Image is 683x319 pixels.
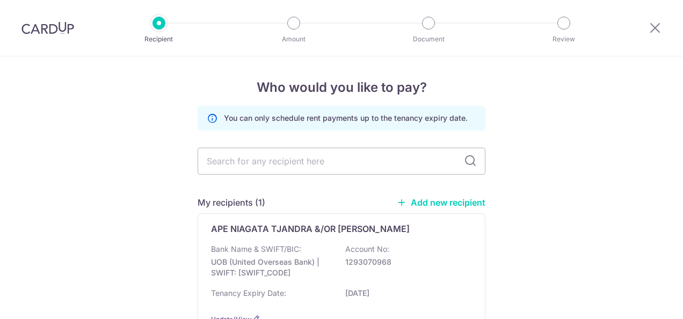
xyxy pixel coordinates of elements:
[211,244,301,255] p: Bank Name & SWIFT/BIC:
[345,257,466,267] p: 1293070968
[119,34,199,45] p: Recipient
[211,222,410,235] p: APE NIAGATA TJANDRA &/OR [PERSON_NAME]
[397,197,485,208] a: Add new recipient
[211,288,286,299] p: Tenancy Expiry Date:
[224,113,468,124] p: You can only schedule rent payments up to the tenancy expiry date.
[345,288,466,299] p: [DATE]
[345,244,389,255] p: Account No:
[211,257,331,278] p: UOB (United Overseas Bank) | SWIFT: [SWIFT_CODE]
[524,34,604,45] p: Review
[21,21,74,34] img: CardUp
[198,148,485,175] input: Search for any recipient here
[198,196,265,209] h5: My recipients (1)
[254,34,333,45] p: Amount
[198,78,485,97] h4: Who would you like to pay?
[389,34,468,45] p: Document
